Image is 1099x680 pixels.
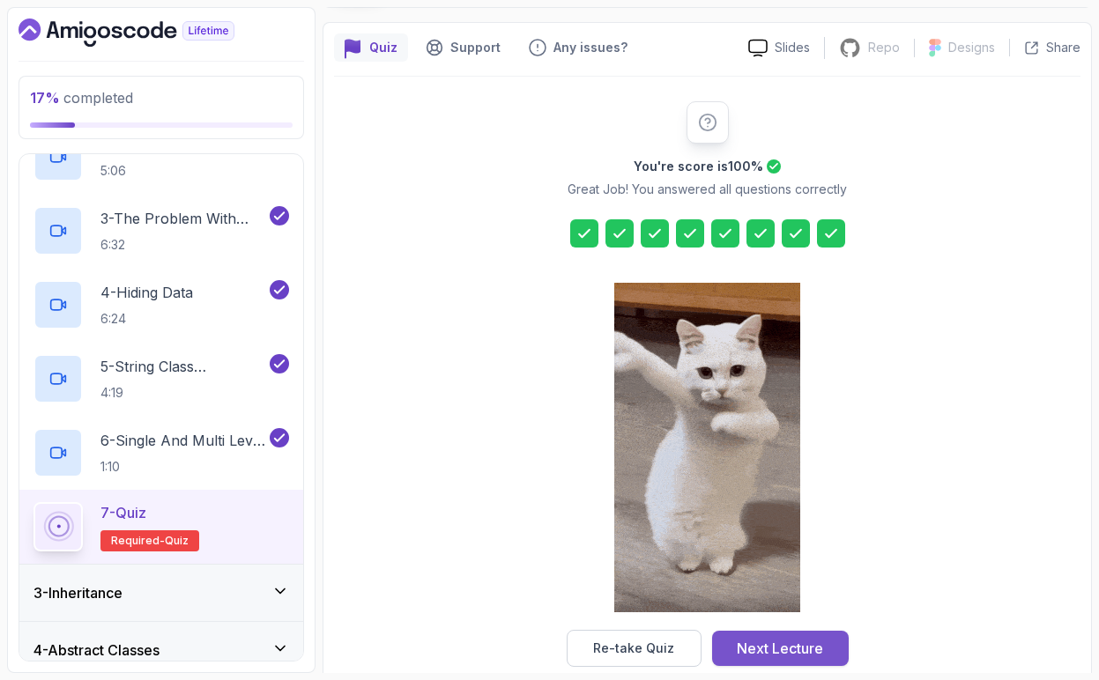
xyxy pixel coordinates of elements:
[553,39,627,56] p: Any issues?
[100,282,193,303] p: 4 - Hiding Data
[614,283,800,612] img: cool-cat
[100,430,266,451] p: 6 - Single And Multi Level Inheritance
[111,534,165,548] span: Required-
[100,502,146,523] p: 7 - Quiz
[33,206,289,255] button: 3-The Problem With Non Private Fields6:32
[100,384,266,402] p: 4:19
[33,132,289,181] button: 2-Encapsulation In Action5:06
[33,582,123,603] h3: 3 - Inheritance
[334,33,408,62] button: quiz button
[100,208,266,229] p: 3 - The Problem With Non Private Fields
[712,631,849,666] button: Next Lecture
[100,356,266,377] p: 5 - String Class Encapsulation Exa,Mple
[567,630,702,667] button: Re-take Quiz
[19,622,303,678] button: 4-Abstract Classes
[100,236,266,254] p: 6:32
[1046,39,1080,56] p: Share
[19,565,303,621] button: 3-Inheritance
[100,458,266,476] p: 1:10
[30,89,133,107] span: completed
[450,39,501,56] p: Support
[1009,39,1080,56] button: Share
[33,280,289,329] button: 4-Hiding Data6:24
[868,39,900,56] p: Repo
[415,33,511,62] button: Support button
[100,162,266,180] p: 5:06
[737,638,823,659] div: Next Lecture
[33,354,289,403] button: 5-String Class Encapsulation Exa,Mple4:19
[593,639,674,657] div: Re-take Quiz
[33,502,289,551] button: 7-QuizRequired-quiz
[948,39,995,56] p: Designs
[568,181,847,198] p: Great Job! You answered all questions correctly
[100,310,193,328] p: 6:24
[19,18,275,47] a: Dashboard
[634,158,763,175] h2: You're score is 100 %
[33,428,289,477] button: 6-Single And Multi Level Inheritance1:10
[165,534,189,548] span: quiz
[775,39,810,56] p: Slides
[369,39,397,56] p: Quiz
[33,639,160,661] h3: 4 - Abstract Classes
[30,89,60,107] span: 17 %
[518,33,638,62] button: Feedback button
[734,39,824,57] a: Slides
